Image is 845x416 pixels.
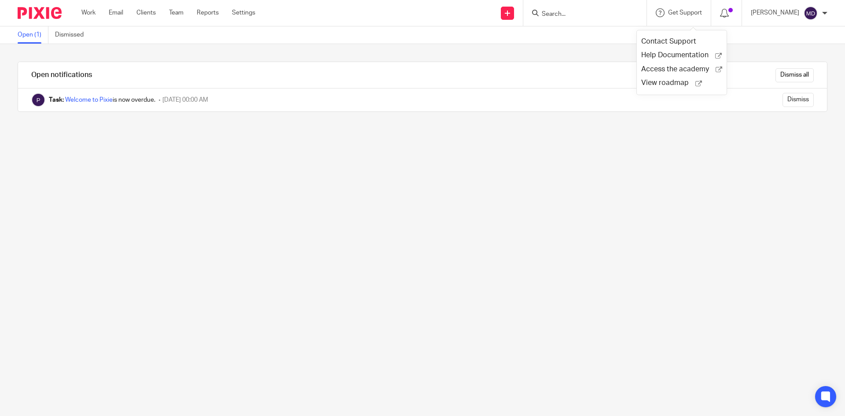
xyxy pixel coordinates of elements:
[641,65,716,74] span: Access the academy
[31,70,92,80] h1: Open notifications
[641,78,722,88] a: View roadmap
[81,8,96,17] a: Work
[804,6,818,20] img: svg%3E
[18,7,62,19] img: Pixie
[18,26,48,44] a: Open (1)
[775,68,814,82] input: Dismiss all
[109,8,123,17] a: Email
[136,8,156,17] a: Clients
[641,65,722,74] a: Access the academy
[641,51,722,60] a: Help Documentation
[641,51,715,60] span: Help Documentation
[641,78,695,88] span: View roadmap
[668,10,702,16] span: Get Support
[31,93,45,107] img: Pixie
[232,8,255,17] a: Settings
[641,38,703,45] a: Contact Support
[751,8,799,17] p: [PERSON_NAME]
[49,97,64,103] b: Task:
[783,93,814,107] input: Dismiss
[169,8,184,17] a: Team
[49,96,155,104] div: is now overdue.
[162,97,208,103] span: [DATE] 00:00 AM
[55,26,90,44] a: Dismissed
[197,8,219,17] a: Reports
[65,97,113,103] a: Welcome to Pixie
[541,11,620,18] input: Search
